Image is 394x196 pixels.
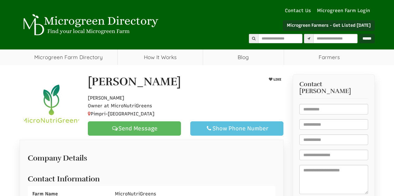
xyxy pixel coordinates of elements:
[88,76,181,88] h1: [PERSON_NAME]
[273,77,281,82] span: LIKE
[299,88,351,95] span: [PERSON_NAME]
[20,74,83,137] img: Contact Sarah Kolatkar
[299,81,368,95] h3: Contact
[317,7,373,14] a: Microgreen Farm Login
[88,95,124,101] span: [PERSON_NAME]
[88,103,152,109] span: Owner at MicroNutriGreens
[203,49,284,65] a: Blog
[118,49,203,65] a: How It Works
[28,151,276,162] h2: Company Details
[88,121,181,136] a: Send Message
[20,49,118,65] a: Microgreen Farm Directory
[196,125,278,132] div: Show Phone Number
[283,20,375,31] a: Microgreen Farmers - Get Listed [DATE]
[20,14,160,36] img: Microgreen Directory
[88,111,154,117] span: Pimpri-[GEOGRAPHIC_DATA]
[267,76,283,83] button: LIKE
[284,49,375,65] span: Farmers
[282,7,314,14] a: Contact Us
[28,172,276,183] h2: Contact Information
